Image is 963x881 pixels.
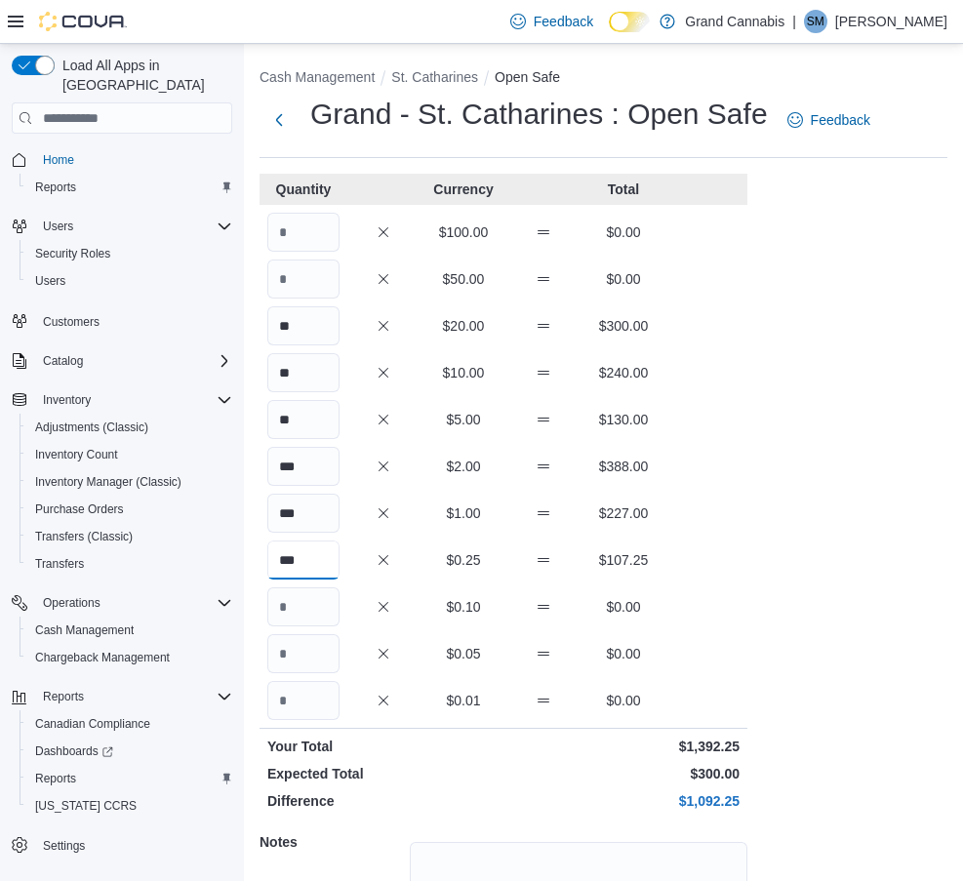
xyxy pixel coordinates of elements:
[587,180,660,199] p: Total
[267,587,340,626] input: Quantity
[427,222,500,242] p: $100.00
[427,316,500,336] p: $20.00
[685,10,784,33] p: Grand Cannabis
[427,269,500,289] p: $50.00
[20,468,240,496] button: Inventory Manager (Classic)
[27,443,126,466] a: Inventory Count
[35,388,232,412] span: Inventory
[27,525,232,548] span: Transfers (Classic)
[427,644,500,663] p: $0.05
[35,420,148,435] span: Adjustments (Classic)
[502,2,601,41] a: Feedback
[35,180,76,195] span: Reports
[20,523,240,550] button: Transfers (Classic)
[267,353,340,392] input: Quantity
[27,269,73,293] a: Users
[20,496,240,523] button: Purchase Orders
[20,174,240,201] button: Reports
[427,363,500,382] p: $10.00
[27,767,232,790] span: Reports
[35,215,81,238] button: Users
[27,176,232,199] span: Reports
[27,619,232,642] span: Cash Management
[807,10,824,33] span: SM
[27,470,189,494] a: Inventory Manager (Classic)
[43,353,83,369] span: Catalog
[427,457,500,476] p: $2.00
[35,308,232,333] span: Customers
[35,246,110,261] span: Security Roles
[35,685,92,708] button: Reports
[4,386,240,414] button: Inventory
[792,10,796,33] p: |
[587,269,660,289] p: $0.00
[260,822,406,861] h5: Notes
[310,95,768,134] h1: Grand - St. Catharines : Open Safe
[4,306,240,335] button: Customers
[534,12,593,31] span: Feedback
[43,152,74,168] span: Home
[609,12,650,32] input: Dark Mode
[35,215,232,238] span: Users
[35,474,181,490] span: Inventory Manager (Classic)
[35,556,84,572] span: Transfers
[27,794,232,818] span: Washington CCRS
[267,737,500,756] p: Your Total
[27,619,141,642] a: Cash Management
[35,349,91,373] button: Catalog
[35,349,232,373] span: Catalog
[4,589,240,617] button: Operations
[35,147,232,172] span: Home
[35,591,232,615] span: Operations
[20,414,240,441] button: Adjustments (Classic)
[427,503,500,523] p: $1.00
[27,646,178,669] a: Chargeback Management
[4,145,240,174] button: Home
[587,222,660,242] p: $0.00
[27,740,232,763] span: Dashboards
[587,644,660,663] p: $0.00
[587,363,660,382] p: $240.00
[27,552,92,576] a: Transfers
[20,441,240,468] button: Inventory Count
[35,148,82,172] a: Home
[35,685,232,708] span: Reports
[43,314,100,330] span: Customers
[27,712,232,736] span: Canadian Compliance
[20,550,240,578] button: Transfers
[507,791,740,811] p: $1,092.25
[27,794,144,818] a: [US_STATE] CCRS
[43,689,84,704] span: Reports
[780,100,878,140] a: Feedback
[267,213,340,252] input: Quantity
[35,273,65,289] span: Users
[804,10,827,33] div: Sara Mackie
[35,650,170,665] span: Chargeback Management
[35,833,232,858] span: Settings
[35,622,134,638] span: Cash Management
[260,67,947,91] nav: An example of EuiBreadcrumbs
[27,416,232,439] span: Adjustments (Classic)
[35,591,108,615] button: Operations
[587,316,660,336] p: $300.00
[427,691,500,710] p: $0.01
[27,767,84,790] a: Reports
[495,69,560,85] button: Open Safe
[20,710,240,738] button: Canadian Compliance
[587,503,660,523] p: $227.00
[39,12,127,31] img: Cova
[811,110,870,130] span: Feedback
[267,791,500,811] p: Difference
[27,552,232,576] span: Transfers
[587,410,660,429] p: $130.00
[35,834,93,858] a: Settings
[587,597,660,617] p: $0.00
[20,267,240,295] button: Users
[267,306,340,345] input: Quantity
[20,792,240,820] button: [US_STATE] CCRS
[427,597,500,617] p: $0.10
[20,617,240,644] button: Cash Management
[267,180,340,199] p: Quantity
[27,443,232,466] span: Inventory Count
[587,691,660,710] p: $0.00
